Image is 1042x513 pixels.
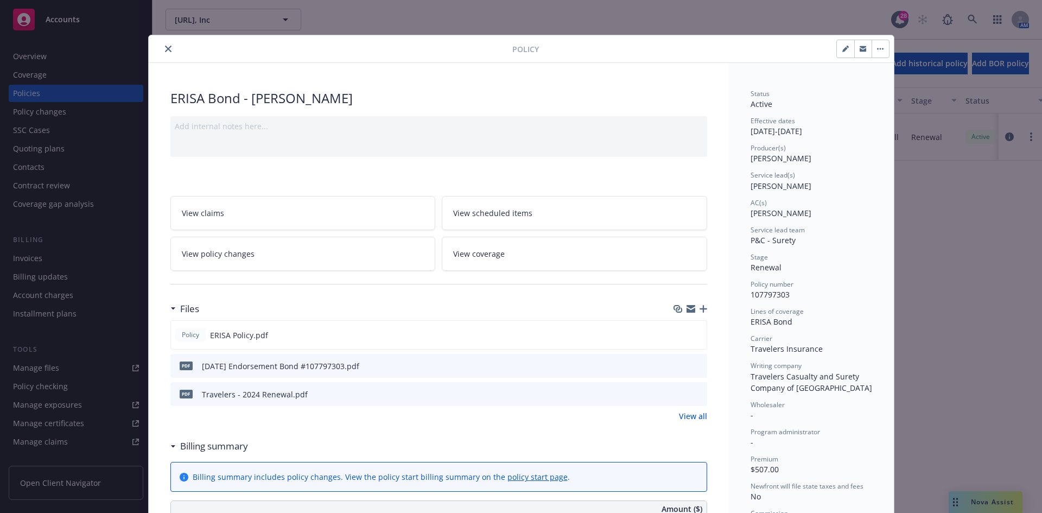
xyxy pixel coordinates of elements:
[751,464,779,474] span: $507.00
[182,248,255,259] span: View policy changes
[751,361,802,370] span: Writing company
[453,248,505,259] span: View coverage
[751,491,761,502] span: No
[751,454,778,464] span: Premium
[175,121,703,132] div: Add internal notes here...
[751,252,768,262] span: Stage
[210,330,268,341] span: ERISA Policy.pdf
[751,116,795,125] span: Effective dates
[751,99,772,109] span: Active
[442,237,707,271] a: View coverage
[751,143,786,153] span: Producer(s)
[751,198,767,207] span: AC(s)
[693,360,703,372] button: preview file
[162,42,175,55] button: close
[751,116,872,137] div: [DATE] - [DATE]
[202,389,308,400] div: Travelers - 2024 Renewal.pdf
[180,362,193,370] span: pdf
[512,43,539,55] span: Policy
[182,207,224,219] span: View claims
[170,196,436,230] a: View claims
[675,330,684,341] button: download file
[202,360,359,372] div: [DATE] Endorsement Bond #107797303.pdf
[180,330,201,340] span: Policy
[751,289,790,300] span: 107797303
[751,235,796,245] span: P&C - Surety
[751,280,793,289] span: Policy number
[751,262,781,273] span: Renewal
[751,307,804,316] span: Lines of coverage
[751,225,805,235] span: Service lead team
[679,410,707,422] a: View all
[751,208,811,218] span: [PERSON_NAME]
[676,360,684,372] button: download file
[692,330,702,341] button: preview file
[180,302,199,316] h3: Files
[693,389,703,400] button: preview file
[751,427,820,436] span: Program administrator
[751,170,795,180] span: Service lead(s)
[751,153,811,163] span: [PERSON_NAME]
[170,439,248,453] div: Billing summary
[676,389,684,400] button: download file
[180,390,193,398] span: pdf
[751,437,753,447] span: -
[442,196,707,230] a: View scheduled items
[751,89,770,98] span: Status
[751,181,811,191] span: [PERSON_NAME]
[751,371,872,393] span: Travelers Casualty and Surety Company of [GEOGRAPHIC_DATA]
[180,439,248,453] h3: Billing summary
[193,471,570,483] div: Billing summary includes policy changes. View the policy start billing summary on the .
[751,410,753,420] span: -
[751,344,823,354] span: Travelers Insurance
[751,316,872,327] div: ERISA Bond
[170,89,707,107] div: ERISA Bond - [PERSON_NAME]
[453,207,532,219] span: View scheduled items
[751,334,772,343] span: Carrier
[751,400,785,409] span: Wholesaler
[507,472,568,482] a: policy start page
[170,237,436,271] a: View policy changes
[751,482,863,491] span: Newfront will file state taxes and fees
[170,302,199,316] div: Files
